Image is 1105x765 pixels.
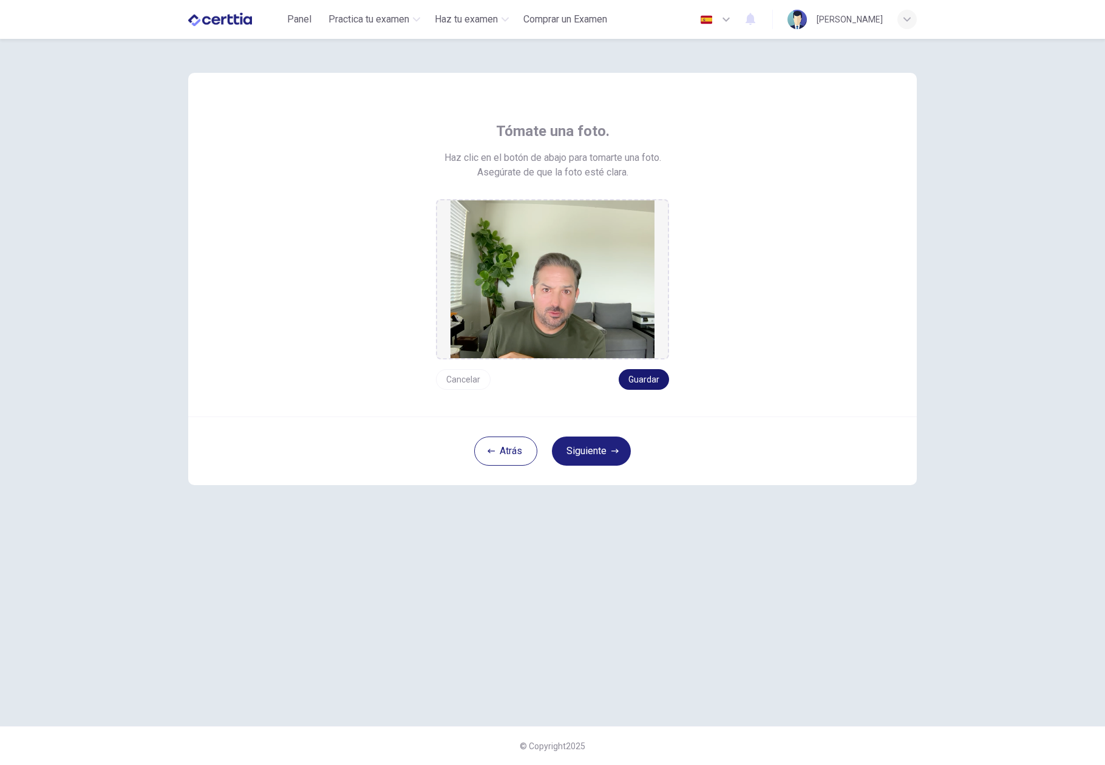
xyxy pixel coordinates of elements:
[328,12,409,27] span: Practica tu examen
[518,8,612,30] button: Comprar un Examen
[444,151,661,165] span: Haz clic en el botón de abajo para tomarte una foto.
[436,369,491,390] button: Cancelar
[280,8,319,30] button: Panel
[430,8,514,30] button: Haz tu examen
[188,7,252,32] img: CERTTIA logo
[817,12,883,27] div: [PERSON_NAME]
[450,200,654,358] img: preview screemshot
[619,369,669,390] button: Guardar
[552,437,631,466] button: Siguiente
[523,12,607,27] span: Comprar un Examen
[477,165,628,180] span: Asegúrate de que la foto esté clara.
[324,8,425,30] button: Practica tu examen
[287,12,311,27] span: Panel
[188,7,280,32] a: CERTTIA logo
[474,437,537,466] button: Atrás
[496,121,610,141] span: Tómate una foto.
[787,10,807,29] img: Profile picture
[435,12,498,27] span: Haz tu examen
[699,15,714,24] img: es
[520,741,585,751] span: © Copyright 2025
